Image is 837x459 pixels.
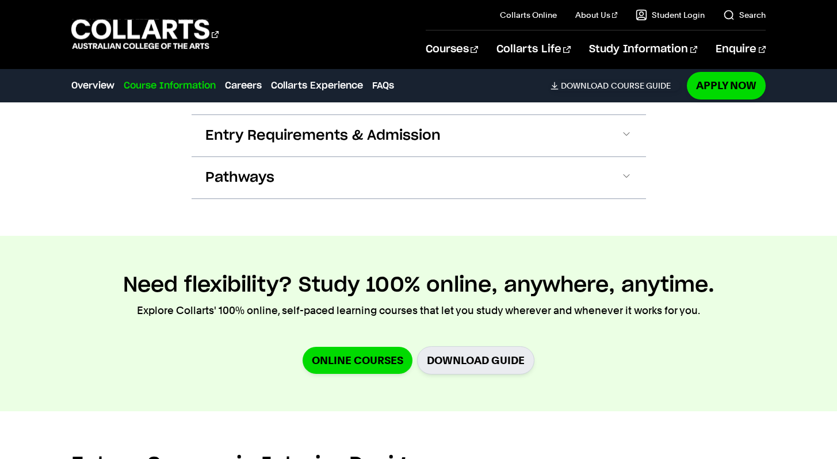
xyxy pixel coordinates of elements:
button: Entry Requirements & Admission [192,115,646,156]
a: Overview [71,79,114,93]
a: Download Guide [417,346,534,374]
a: Collarts Life [496,30,571,68]
a: Apply Now [687,72,766,99]
a: Collarts Online [500,9,557,21]
a: Study Information [589,30,697,68]
button: Pathways [192,157,646,198]
a: Collarts Experience [271,79,363,93]
a: About Us [575,9,618,21]
a: Online Courses [303,347,412,374]
a: Search [723,9,766,21]
a: Student Login [636,9,705,21]
a: DownloadCourse Guide [551,81,680,91]
p: Explore Collarts' 100% online, self-paced learning courses that let you study wherever and whenev... [137,303,700,319]
a: Careers [225,79,262,93]
div: Go to homepage [71,18,219,51]
a: FAQs [372,79,394,93]
span: Pathways [205,169,274,187]
a: Courses [426,30,478,68]
a: Enquire [716,30,766,68]
a: Course Information [124,79,216,93]
span: Download [561,81,609,91]
h2: Need flexibility? Study 100% online, anywhere, anytime. [123,273,714,298]
span: Entry Requirements & Admission [205,127,441,145]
